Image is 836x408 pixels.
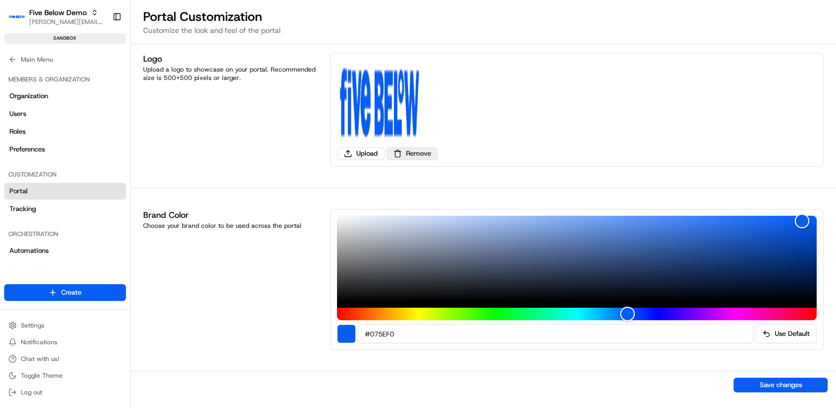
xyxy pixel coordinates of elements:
[9,186,28,196] span: Portal
[61,288,82,297] span: Create
[337,216,817,301] div: Color
[143,65,318,82] div: Upload a logo to showcase on your portal. Recommended size is 500x500 pixels or larger.
[21,338,57,346] span: Notifications
[4,260,126,277] a: Dispatch Strategy
[143,209,318,222] h1: Brand Color
[4,385,126,400] button: Log out
[4,318,126,333] button: Settings
[10,99,29,118] img: 1736555255976-a54dd68f-1ca7-489b-9aae-adbdc363a1c4
[337,60,421,143] img: logo-poral_customization_screen-Five%20Below%20Demo-1751978820184.png
[4,4,108,29] button: Five Below DemoFive Below Demo[PERSON_NAME][EMAIL_ADDRESS][DOMAIN_NAME]
[9,204,36,214] span: Tracking
[4,123,126,140] a: Roles
[36,99,171,110] div: Start new chat
[178,102,190,115] button: Start new chat
[734,378,828,392] button: Save changes
[4,88,126,104] a: Organization
[4,141,126,158] a: Preferences
[10,10,31,31] img: Nash
[9,109,26,119] span: Users
[21,355,59,363] span: Chat with us!
[8,15,25,18] img: Five Below Demo
[74,176,126,184] a: Powered byPylon
[4,242,126,259] a: Automations
[88,152,97,160] div: 💻
[6,147,84,166] a: 📗Knowledge Base
[9,127,26,136] span: Roles
[104,177,126,184] span: Pylon
[4,226,126,242] div: Orchestration
[4,33,126,44] div: sandbox
[143,25,823,36] p: Customize the look and feel of the portal
[4,52,126,67] button: Main Menu
[143,222,318,230] div: Choose your brand color to be used across the portal
[9,91,48,101] span: Organization
[10,152,19,160] div: 📗
[4,368,126,383] button: Toggle Theme
[4,201,126,217] a: Tracking
[27,67,172,78] input: Clear
[143,53,318,65] h1: Logo
[9,145,45,154] span: Preferences
[21,371,63,380] span: Toggle Theme
[4,335,126,349] button: Notifications
[36,110,132,118] div: We're available if you need us!
[29,7,87,18] button: Five Below Demo
[337,147,385,160] button: Upload
[4,183,126,200] a: Portal
[84,147,172,166] a: 💻API Documentation
[21,321,44,330] span: Settings
[337,308,817,320] div: Hue
[21,151,80,161] span: Knowledge Base
[9,264,66,273] span: Dispatch Strategy
[21,55,53,64] span: Main Menu
[143,8,823,25] h2: Portal Customization
[10,41,190,58] p: Welcome 👋
[387,147,438,160] button: Remove
[4,166,126,183] div: Customization
[9,246,49,255] span: Automations
[99,151,168,161] span: API Documentation
[21,388,42,397] span: Log out
[4,106,126,122] a: Users
[756,324,817,343] button: Use Default
[4,71,126,88] div: Members & Organization
[29,18,104,26] button: [PERSON_NAME][EMAIL_ADDRESS][DOMAIN_NAME]
[4,352,126,366] button: Chat with us!
[4,284,126,301] button: Create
